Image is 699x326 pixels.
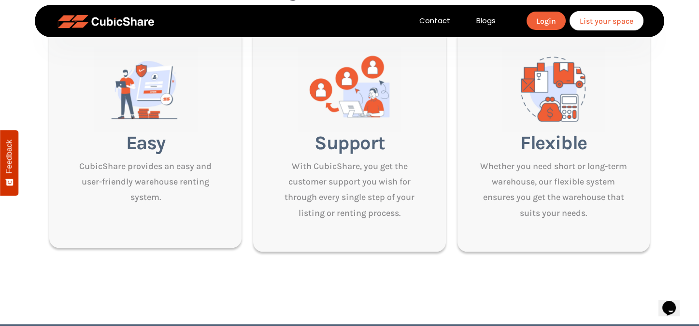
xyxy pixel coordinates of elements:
[276,158,423,221] p: With CubicShare, you get the customer support you wish for through every single step of your list...
[480,131,627,158] h1: Flexible
[658,287,689,316] iframe: chat widget
[72,131,219,158] h1: Easy
[298,47,401,131] img: Support_img.png
[570,11,643,30] a: List your space
[502,47,605,131] img: Flexible_img.png
[406,15,463,27] a: Contact
[72,158,219,205] p: CubicShare provides an easy and user-friendly warehouse renting system.
[463,15,509,27] a: Blogs
[527,12,566,30] a: Login
[515,213,689,283] iframe: chat widget
[276,131,423,158] h1: Support
[5,140,14,173] span: Feedback
[480,158,627,221] p: Whether you need short or long-term warehouse, our flexible system ensures you get the warehouse ...
[94,47,197,131] img: easy_img.png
